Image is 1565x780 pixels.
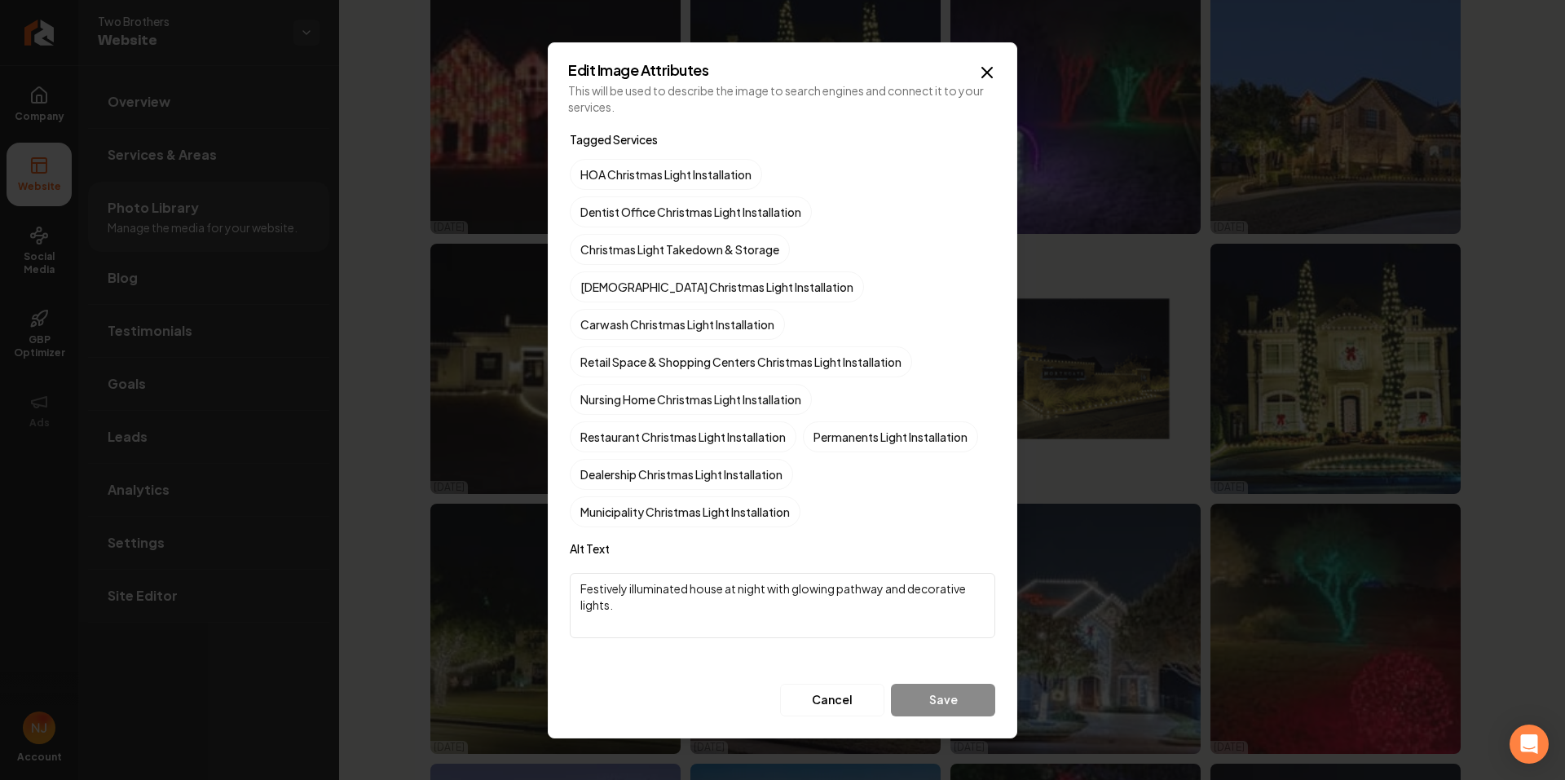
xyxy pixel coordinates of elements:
[570,271,864,302] label: [DEMOGRAPHIC_DATA] Christmas Light Installation
[568,82,997,115] p: This will be used to describe the image to search engines and connect it to your services.
[570,540,995,557] label: Alt Text
[570,384,812,415] label: Nursing Home Christmas Light Installation
[570,309,785,340] label: Carwash Christmas Light Installation
[780,684,884,716] button: Cancel
[570,196,812,227] label: Dentist Office Christmas Light Installation
[570,496,800,527] label: Municipality Christmas Light Installation
[803,421,978,452] label: Permanents Light Installation
[570,459,793,490] label: Dealership Christmas Light Installation
[570,346,912,377] label: Retail Space & Shopping Centers Christmas Light Installation
[570,573,995,638] textarea: Festively illuminated house at night with glowing pathway and decorative lights.
[570,159,762,190] label: HOA Christmas Light Installation
[570,234,790,265] label: Christmas Light Takedown & Storage
[568,63,997,77] h2: Edit Image Attributes
[570,421,796,452] label: Restaurant Christmas Light Installation
[570,132,658,147] label: Tagged Services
